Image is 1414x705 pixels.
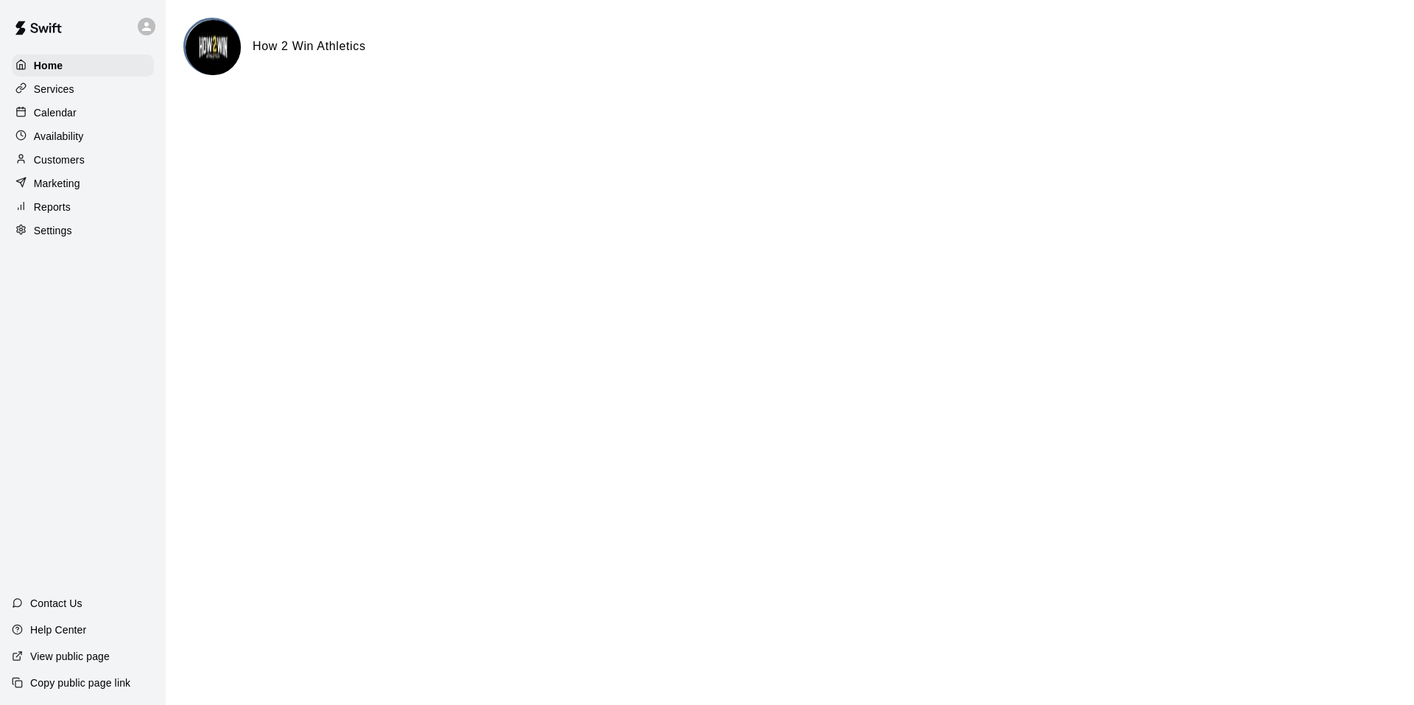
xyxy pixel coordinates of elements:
a: Reports [12,196,154,218]
p: Calendar [34,105,77,120]
a: Customers [12,149,154,171]
p: Copy public page link [30,676,130,690]
p: Home [34,58,63,73]
a: Calendar [12,102,154,124]
img: How 2 Win Athletics logo [186,20,241,75]
p: View public page [30,649,110,664]
p: Marketing [34,176,80,191]
p: Contact Us [30,596,82,611]
p: Customers [34,152,85,167]
a: Availability [12,125,154,147]
p: Availability [34,129,84,144]
a: Marketing [12,172,154,194]
p: Help Center [30,622,86,637]
a: Services [12,78,154,100]
a: Settings [12,220,154,242]
a: Home [12,55,154,77]
p: Settings [34,223,72,238]
p: Services [34,82,74,97]
h6: How 2 Win Athletics [253,37,366,56]
p: Reports [34,200,71,214]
